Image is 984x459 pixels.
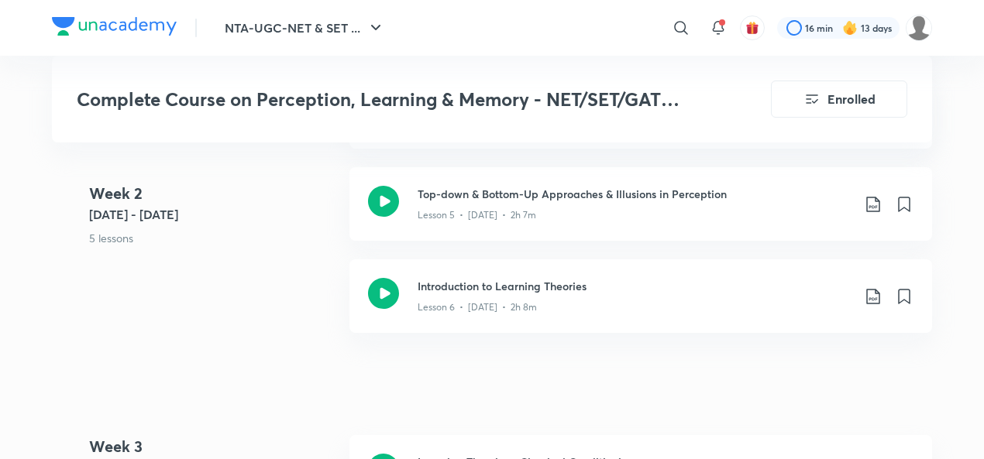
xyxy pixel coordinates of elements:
p: Lesson 6 • [DATE] • 2h 8m [418,300,537,314]
img: streak [842,20,858,36]
button: avatar [740,15,765,40]
p: Lesson 5 • [DATE] • 2h 7m [418,208,536,222]
h4: Week 2 [89,182,337,205]
a: Introduction to Learning TheoriesLesson 6 • [DATE] • 2h 8m [349,259,932,351]
a: Company Logo [52,17,177,39]
h3: Top-down & Bottom-Up Approaches & Illusions in Perception [418,186,852,202]
button: Enrolled [771,80,907,118]
a: Top-down & Bottom-Up Approaches & Illusions in PerceptionLesson 5 • [DATE] • 2h 7m [349,167,932,259]
h3: Complete Course on Perception, Learning & Memory - NET/SET/GATE & Clinical [77,88,683,111]
h3: Introduction to Learning Theories [418,278,852,294]
button: NTA-UGC-NET & SET ... [215,12,394,43]
h4: Week 3 [89,435,337,458]
img: ranjini [906,15,932,41]
p: 5 lessons [89,230,337,246]
img: avatar [745,21,759,35]
img: Company Logo [52,17,177,36]
h5: [DATE] - [DATE] [89,205,337,224]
